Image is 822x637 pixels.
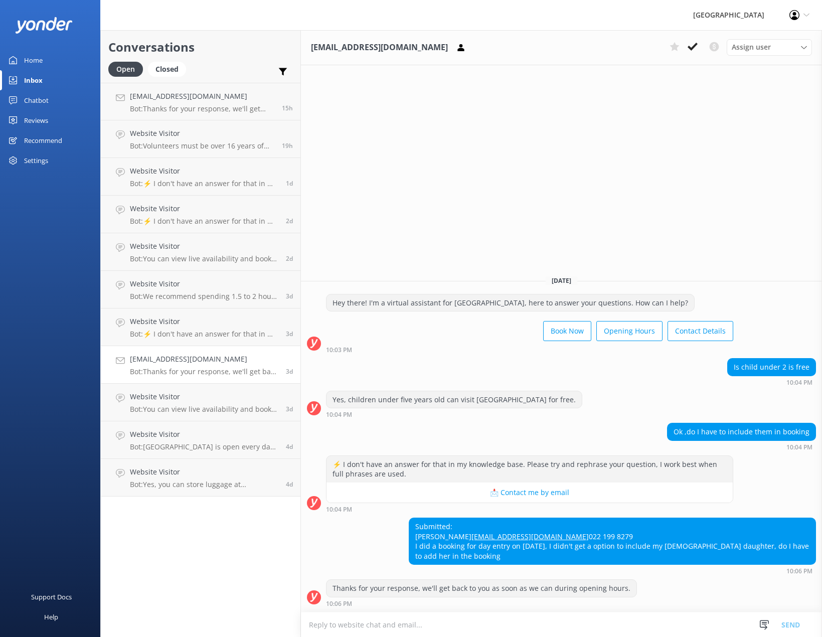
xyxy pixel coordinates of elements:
[24,110,48,130] div: Reviews
[130,405,278,414] p: Bot: You can view live availability and book your tickets online at [URL][DOMAIN_NAME]. Tickets c...
[130,254,278,263] p: Bot: You can view live availability and book your tickets online at [URL][DOMAIN_NAME]. Tickets c...
[668,321,733,341] button: Contact Details
[732,42,771,53] span: Assign user
[130,141,274,150] p: Bot: Volunteers must be over 16 years of age to volunteer at [GEOGRAPHIC_DATA].
[130,278,278,289] h4: Website Visitor
[326,600,637,607] div: Oct 10 2025 10:06pm (UTC +13:00) Pacific/Auckland
[101,421,300,459] a: Website VisitorBot:[GEOGRAPHIC_DATA] is open every day from 9:30am to 5pm, except on [DATE], when...
[286,292,293,300] span: Oct 11 2025 02:39pm (UTC +13:00) Pacific/Auckland
[130,391,278,402] h4: Website Visitor
[326,346,733,353] div: Oct 10 2025 10:03pm (UTC +13:00) Pacific/Auckland
[148,63,191,74] a: Closed
[282,141,293,150] span: Oct 13 2025 07:43pm (UTC +13:00) Pacific/Auckland
[130,166,278,177] h4: Website Visitor
[101,83,300,120] a: [EMAIL_ADDRESS][DOMAIN_NAME]Bot:Thanks for your response, we'll get back to you as soon as we can...
[727,39,812,55] div: Assign User
[286,405,293,413] span: Oct 10 2025 06:24pm (UTC +13:00) Pacific/Auckland
[286,442,293,451] span: Oct 10 2025 11:15am (UTC +13:00) Pacific/Auckland
[326,507,352,513] strong: 10:04 PM
[130,179,278,188] p: Bot: ⚡ I don't have an answer for that in my knowledge base. Please try and rephrase your questio...
[130,367,278,376] p: Bot: Thanks for your response, we'll get back to you as soon as we can during opening hours.
[101,346,300,384] a: [EMAIL_ADDRESS][DOMAIN_NAME]Bot:Thanks for your response, we'll get back to you as soon as we can...
[130,466,278,477] h4: Website Visitor
[667,443,816,450] div: Oct 10 2025 10:04pm (UTC +13:00) Pacific/Auckland
[24,70,43,90] div: Inbox
[101,271,300,308] a: Website VisitorBot:We recommend spending 1.5 to 2 hours walking around the Reserve to get the mos...
[130,354,278,365] h4: [EMAIL_ADDRESS][DOMAIN_NAME]
[728,359,815,376] div: Is child under 2 is free
[282,104,293,112] span: Oct 13 2025 11:25pm (UTC +13:00) Pacific/Auckland
[326,483,733,503] button: 📩 Contact me by email
[130,292,278,301] p: Bot: We recommend spending 1.5 to 2 hours walking around the Reserve to get the most out of your ...
[286,217,293,225] span: Oct 12 2025 09:43am (UTC +13:00) Pacific/Auckland
[326,456,733,483] div: ⚡ I don't have an answer for that in my knowledge base. Please try and rephrase your question, I ...
[546,276,577,285] span: [DATE]
[130,330,278,339] p: Bot: ⚡ I don't have an answer for that in my knowledge base. Please try and rephrase your questio...
[326,412,352,418] strong: 10:04 PM
[286,254,293,263] span: Oct 12 2025 08:42am (UTC +13:00) Pacific/Auckland
[786,444,812,450] strong: 10:04 PM
[101,158,300,196] a: Website VisitorBot:⚡ I don't have an answer for that in my knowledge base. Please try and rephras...
[24,130,62,150] div: Recommend
[286,480,293,489] span: Oct 10 2025 09:35am (UTC +13:00) Pacific/Auckland
[786,568,812,574] strong: 10:06 PM
[101,196,300,233] a: Website VisitorBot:⚡ I don't have an answer for that in my knowledge base. Please try and rephras...
[148,62,186,77] div: Closed
[101,233,300,271] a: Website VisitorBot:You can view live availability and book your tickets online at [URL][DOMAIN_NA...
[326,601,352,607] strong: 10:06 PM
[44,607,58,627] div: Help
[101,120,300,158] a: Website VisitorBot:Volunteers must be over 16 years of age to volunteer at [GEOGRAPHIC_DATA].19h
[727,379,816,386] div: Oct 10 2025 10:04pm (UTC +13:00) Pacific/Auckland
[31,587,72,607] div: Support Docs
[326,506,733,513] div: Oct 10 2025 10:04pm (UTC +13:00) Pacific/Auckland
[786,380,812,386] strong: 10:04 PM
[108,38,293,57] h2: Conversations
[101,384,300,421] a: Website VisitorBot:You can view live availability and book your tickets online at [URL][DOMAIN_NA...
[471,532,589,541] a: [EMAIL_ADDRESS][DOMAIN_NAME]
[668,423,815,440] div: Ok ,do I have to include them in booking
[15,17,73,34] img: yonder-white-logo.png
[130,128,274,139] h4: Website Visitor
[543,321,591,341] button: Book Now
[130,104,274,113] p: Bot: Thanks for your response, we'll get back to you as soon as we can during opening hours.
[130,91,274,102] h4: [EMAIL_ADDRESS][DOMAIN_NAME]
[24,150,48,171] div: Settings
[24,90,49,110] div: Chatbot
[409,518,815,564] div: Submitted: [PERSON_NAME] 022 199 8279 I did a booking for day entry on [DATE], I didn't get a opt...
[24,50,43,70] div: Home
[130,203,278,214] h4: Website Visitor
[286,330,293,338] span: Oct 11 2025 12:12am (UTC +13:00) Pacific/Auckland
[108,62,143,77] div: Open
[326,391,582,408] div: Yes, children under five years old can visit [GEOGRAPHIC_DATA] for free.
[311,41,448,54] h3: [EMAIL_ADDRESS][DOMAIN_NAME]
[326,580,636,597] div: Thanks for your response, we'll get back to you as soon as we can during opening hours.
[286,367,293,376] span: Oct 10 2025 10:06pm (UTC +13:00) Pacific/Auckland
[326,411,582,418] div: Oct 10 2025 10:04pm (UTC +13:00) Pacific/Auckland
[326,347,352,353] strong: 10:03 PM
[286,179,293,188] span: Oct 12 2025 10:18pm (UTC +13:00) Pacific/Auckland
[130,429,278,440] h4: Website Visitor
[326,294,694,311] div: Hey there! I'm a virtual assistant for [GEOGRAPHIC_DATA], here to answer your questions. How can ...
[596,321,663,341] button: Opening Hours
[130,442,278,451] p: Bot: [GEOGRAPHIC_DATA] is open every day from 9:30am to 5pm, except on [DATE], when it is closed ...
[130,217,278,226] p: Bot: ⚡ I don't have an answer for that in my knowledge base. Please try and rephrase your questio...
[101,459,300,497] a: Website VisitorBot:Yes, you can store luggage at [GEOGRAPHIC_DATA] during your visit. Please enqu...
[409,567,816,574] div: Oct 10 2025 10:06pm (UTC +13:00) Pacific/Auckland
[101,308,300,346] a: Website VisitorBot:⚡ I don't have an answer for that in my knowledge base. Please try and rephras...
[108,63,148,74] a: Open
[130,316,278,327] h4: Website Visitor
[130,480,278,489] p: Bot: Yes, you can store luggage at [GEOGRAPHIC_DATA] during your visit. Please enquire at the fro...
[130,241,278,252] h4: Website Visitor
